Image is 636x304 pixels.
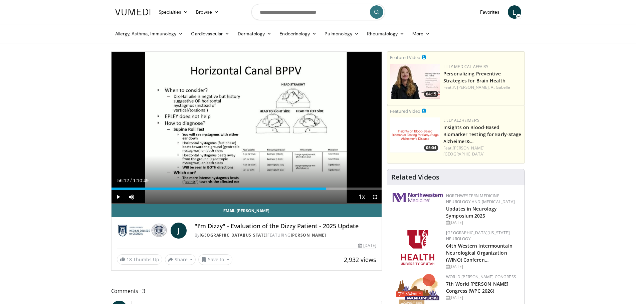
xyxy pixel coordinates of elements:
a: Northwestern Medicine Neurology and [MEDICAL_DATA] [446,193,515,205]
span: 05:04 [424,145,438,151]
a: L [508,5,521,19]
img: 2a462fb6-9365-492a-ac79-3166a6f924d8.png.150x105_q85_autocrop_double_scale_upscale_version-0.2.jpg [393,193,443,202]
a: [GEOGRAPHIC_DATA][US_STATE] Neurology [446,230,510,242]
a: Dermatology [234,27,276,40]
a: Updates in Neurology Symposium 2025 [446,206,497,219]
span: 1:10:49 [133,178,149,183]
a: Specialties [155,5,192,19]
div: [DATE] [446,264,519,270]
a: Pulmonology [321,27,363,40]
h4: Related Videos [391,173,439,181]
button: Share [165,254,196,265]
img: c3be7821-a0a3-4187-927a-3bb177bd76b4.png.150x105_q85_crop-smart_upscale.jpg [390,64,440,99]
a: Rheumatology [363,27,408,40]
a: 64th Western Intermountain Neurological Organization (WINO) Conferen… [446,243,512,263]
a: World [PERSON_NAME] Congress [446,274,516,280]
a: Insights on Blood-Based Biomarker Testing for Early-Stage Alzheimer&… [443,124,521,144]
span: Comments 3 [111,287,382,295]
a: [PERSON_NAME] [291,232,326,238]
div: [DATE] [358,243,376,249]
small: Featured Video [390,54,420,60]
a: Cardiovascular [187,27,233,40]
span: 04:15 [424,91,438,97]
h4: "I'm Dizzy" - Evaluation of the Dizzy Patient - 2025 Update [195,223,376,230]
a: J [171,223,187,239]
span: 56:12 [118,178,129,183]
a: 18 Thumbs Up [117,254,162,265]
img: Medical College of Georgia - Augusta University [117,223,168,239]
video-js: Video Player [112,52,382,204]
div: By FEATURING [195,232,376,238]
a: Lilly Medical Affairs [443,64,488,69]
a: 7th World [PERSON_NAME] Congress (WPC 2026) [446,281,508,294]
div: [DATE] [446,220,519,226]
a: [PERSON_NAME][GEOGRAPHIC_DATA] [443,145,484,157]
a: 04:15 [390,64,440,99]
a: Allergy, Asthma, Immunology [111,27,187,40]
button: Mute [125,190,138,204]
button: Play [112,190,125,204]
img: f6362829-b0a3-407d-a044-59546adfd345.png.150x105_q85_autocrop_double_scale_upscale_version-0.2.png [401,230,434,265]
a: A. Gabelle [491,84,510,90]
a: Email [PERSON_NAME] [112,204,382,217]
input: Search topics, interventions [251,4,385,20]
span: 2,932 views [344,256,376,264]
a: Personalizing Preventive Strategies for Brain Health [443,70,505,84]
span: / [131,178,132,183]
a: More [408,27,434,40]
img: VuMedi Logo [115,9,151,15]
div: [DATE] [446,295,519,301]
small: Featured Video [390,108,420,114]
div: Feat. [443,84,522,90]
a: P. [PERSON_NAME], [453,84,490,90]
button: Save to [198,254,232,265]
a: Lilly Alzheimer’s [443,117,479,123]
div: Progress Bar [112,188,382,190]
a: Browse [192,5,223,19]
a: 05:04 [390,117,440,153]
div: Feat. [443,145,522,157]
img: 89d2bcdb-a0e3-4b93-87d8-cca2ef42d978.png.150x105_q85_crop-smart_upscale.png [390,117,440,153]
a: Favorites [476,5,504,19]
a: [GEOGRAPHIC_DATA][US_STATE] [200,232,268,238]
a: Endocrinology [275,27,321,40]
button: Playback Rate [355,190,368,204]
button: Fullscreen [368,190,382,204]
span: 18 [127,256,132,263]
